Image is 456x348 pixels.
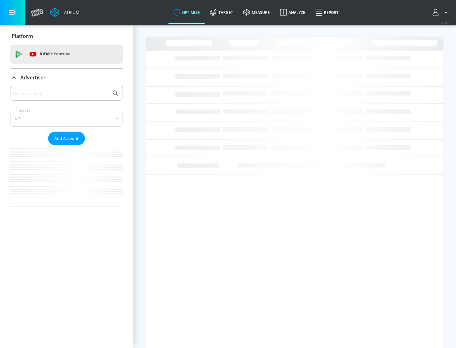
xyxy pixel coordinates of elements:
[10,27,123,45] div: Platform
[50,8,79,17] a: Atrium
[310,1,344,24] a: Report
[238,1,275,24] a: measure
[20,74,46,81] p: Advertiser
[10,145,123,207] nav: list of Advertiser
[10,111,123,127] div: A-Z
[54,51,70,57] p: Youtube
[168,1,205,24] a: optimize
[40,51,70,58] p: DV360:
[13,89,109,97] input: Search by name
[10,45,123,64] div: DV360: Youtube
[275,1,310,24] a: Analyze
[10,86,123,207] div: Advertiser
[441,21,450,24] span: v 4.25.4
[205,1,238,24] a: Target
[10,69,123,86] div: Advertiser
[48,132,85,145] button: Add Account
[61,9,79,15] div: Atrium
[12,33,33,40] p: Platform
[54,135,79,142] span: Add Account
[18,109,32,113] label: Sort By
